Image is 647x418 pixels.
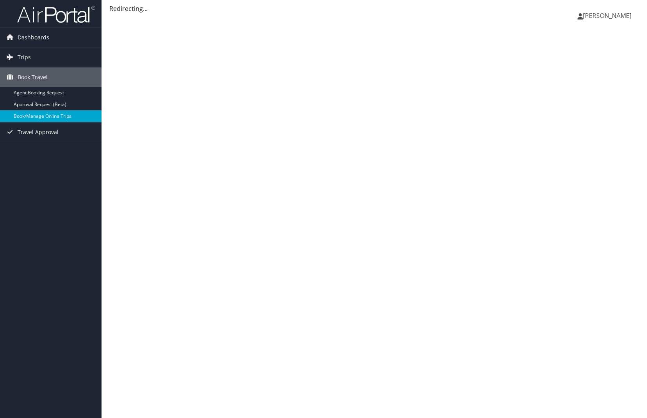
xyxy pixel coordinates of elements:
span: Trips [18,48,31,67]
span: Book Travel [18,67,48,87]
span: Travel Approval [18,122,59,142]
span: [PERSON_NAME] [583,11,631,20]
div: Redirecting... [109,4,639,13]
img: airportal-logo.png [17,5,95,23]
a: [PERSON_NAME] [577,4,639,27]
span: Dashboards [18,28,49,47]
